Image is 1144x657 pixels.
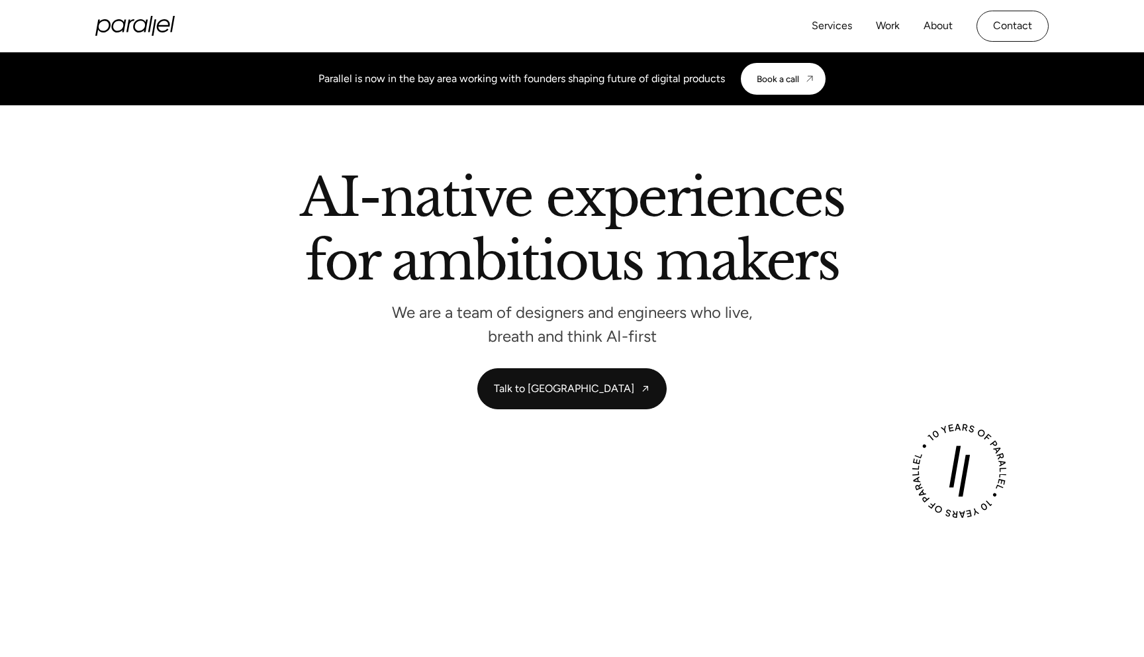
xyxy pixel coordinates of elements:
[757,74,799,84] div: Book a call
[741,63,826,95] a: Book a call
[876,17,900,36] a: Work
[977,11,1049,42] a: Contact
[804,74,815,84] img: CTA arrow image
[95,16,175,36] a: home
[195,172,949,293] h2: AI-native experiences for ambitious makers
[318,71,725,87] div: Parallel is now in the bay area working with founders shaping future of digital products
[373,307,771,342] p: We are a team of designers and engineers who live, breath and think AI-first
[924,17,953,36] a: About
[812,17,852,36] a: Services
